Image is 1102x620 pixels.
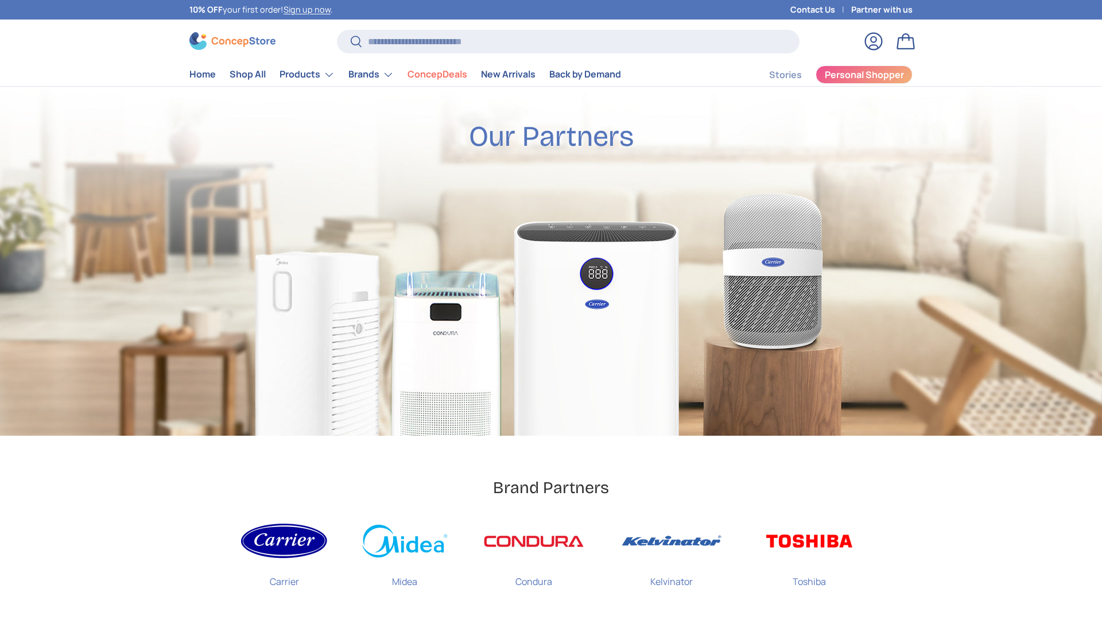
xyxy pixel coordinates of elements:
[284,4,331,15] a: Sign up now
[280,63,335,86] a: Products
[825,70,904,79] span: Personal Shopper
[408,63,467,86] a: ConcepDeals
[270,565,299,588] p: Carrier
[481,63,536,86] a: New Arrivals
[620,517,723,598] a: Kelvinator
[189,4,223,15] strong: 10% OFF
[482,517,585,598] a: Condura
[758,517,861,598] a: Toshiba
[469,119,634,154] h2: Our Partners
[362,517,448,598] a: Midea
[189,32,275,50] img: ConcepStore
[549,63,621,86] a: Back by Demand
[769,64,802,86] a: Stories
[189,63,216,86] a: Home
[742,63,913,86] nav: Secondary
[230,63,266,86] a: Shop All
[342,63,401,86] summary: Brands
[793,565,826,588] p: Toshiba
[348,63,394,86] a: Brands
[189,63,621,86] nav: Primary
[790,3,851,16] a: Contact Us
[515,565,552,588] p: Condura
[493,477,609,498] h2: Brand Partners
[189,3,333,16] p: your first order! .
[273,63,342,86] summary: Products
[816,65,913,84] a: Personal Shopper
[650,565,693,588] p: Kelvinator
[241,517,327,598] a: Carrier
[392,565,417,588] p: Midea
[851,3,913,16] a: Partner with us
